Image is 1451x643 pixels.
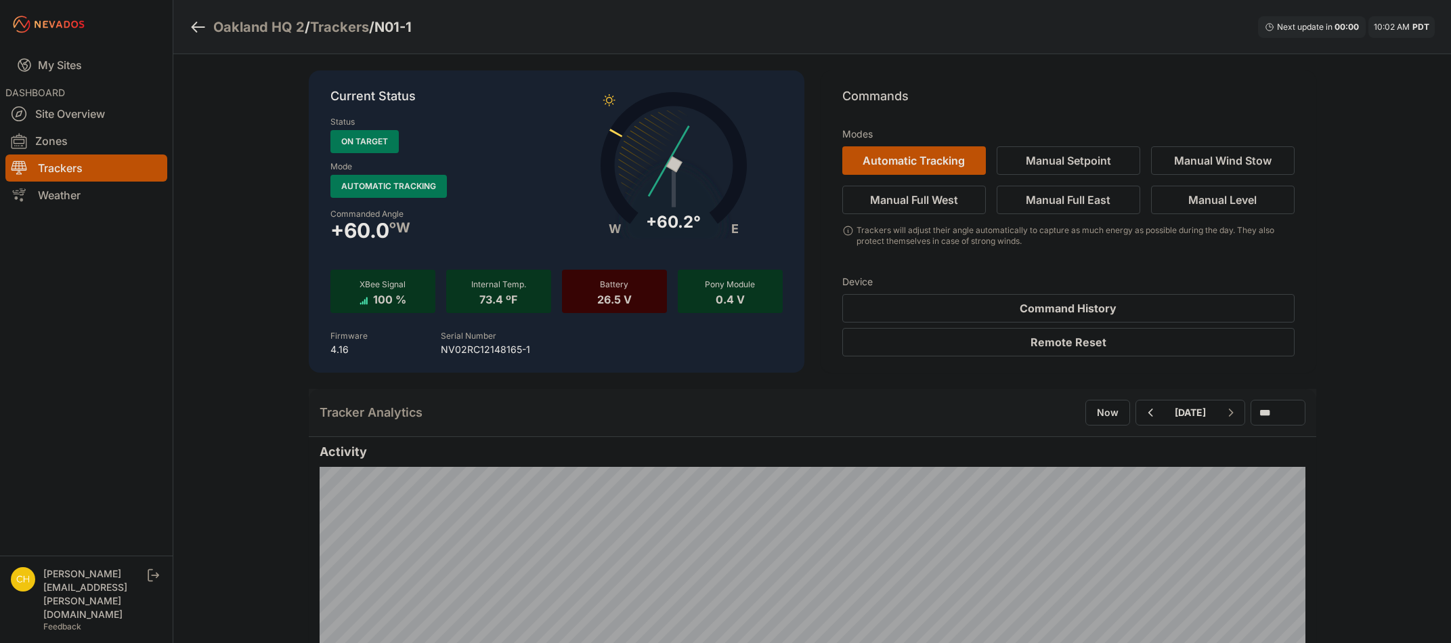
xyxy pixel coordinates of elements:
[43,621,81,631] a: Feedback
[43,567,145,621] div: [PERSON_NAME][EMAIL_ADDRESS][PERSON_NAME][DOMAIN_NAME]
[1412,22,1429,32] span: PDT
[330,130,399,153] span: On Target
[373,290,406,306] span: 100 %
[330,209,548,220] label: Commanded Angle
[374,18,412,37] h3: N01-1
[857,225,1294,247] div: Trackers will adjust their angle automatically to capture as much energy as possible during the d...
[842,127,873,141] h3: Modes
[305,18,310,37] span: /
[330,161,352,172] label: Mode
[5,182,167,209] a: Weather
[997,146,1140,175] button: Manual Setpoint
[1151,146,1295,175] button: Manual Wind Stow
[389,222,410,233] span: º W
[5,100,167,127] a: Site Overview
[997,186,1140,214] button: Manual Full East
[320,403,423,422] h2: Tracker Analytics
[1151,186,1295,214] button: Manual Level
[310,18,369,37] a: Trackers
[213,18,305,37] a: Oakland HQ 2
[716,290,745,306] span: 0.4 V
[479,290,517,306] span: 73.4 ºF
[330,117,355,127] label: Status
[320,442,1305,461] h2: Activity
[330,87,783,117] p: Current Status
[842,186,986,214] button: Manual Full West
[11,567,35,592] img: chris.young@nevados.solar
[1277,22,1333,32] span: Next update in
[330,331,368,341] label: Firmware
[600,279,628,289] span: Battery
[360,279,406,289] span: XBee Signal
[330,175,447,198] span: Automatic Tracking
[597,290,632,306] span: 26.5 V
[190,9,412,45] nav: Breadcrumb
[441,343,530,356] p: NV02RC12148165-1
[330,222,389,238] span: + 60.0
[5,49,167,81] a: My Sites
[5,154,167,182] a: Trackers
[842,87,1295,117] p: Commands
[1164,400,1217,425] button: [DATE]
[441,331,496,341] label: Serial Number
[1085,400,1130,426] button: Now
[5,87,65,98] span: DASHBOARD
[330,343,368,356] p: 4.16
[842,146,986,175] button: Automatic Tracking
[842,294,1295,323] button: Command History
[842,275,1295,289] h3: Device
[1335,22,1359,33] div: 00 : 00
[705,279,755,289] span: Pony Module
[471,279,526,289] span: Internal Temp.
[646,211,701,233] div: + 60.2°
[5,127,167,154] a: Zones
[369,18,374,37] span: /
[1374,22,1410,32] span: 10:02 AM
[842,328,1295,356] button: Remote Reset
[11,14,87,35] img: Nevados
